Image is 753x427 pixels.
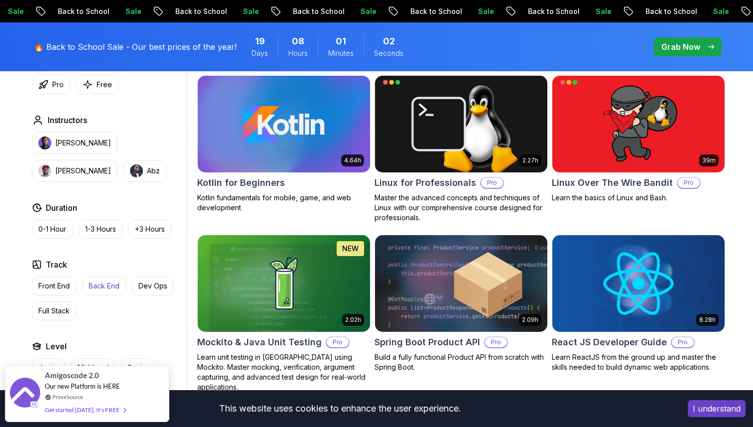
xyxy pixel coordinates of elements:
[32,277,76,295] button: Front End
[130,164,143,177] img: instructor img
[138,281,167,291] p: Dev Ops
[688,400,746,417] button: Accept cookies
[522,156,538,164] p: 2.27h
[292,34,304,48] span: 8 Hours
[522,316,538,324] p: 2.09h
[552,335,667,349] h2: React JS Developer Guide
[147,166,160,176] p: Abz
[401,6,469,16] p: Back to School
[197,176,285,190] h2: Kotlin for Beginners
[288,48,308,58] span: Hours
[383,34,395,48] span: 2 Seconds
[552,193,725,203] p: Learn the basics of Linux and Bash.
[32,160,118,182] button: instructor img[PERSON_NAME]
[45,370,99,381] span: Amigoscode 2.0
[127,363,149,373] p: Senior
[197,75,371,213] a: Kotlin for Beginners card4.64hKotlin for BeginnersKotlin fundamentals for mobile, game, and web d...
[552,76,725,172] img: Linux Over The Wire Bandit card
[197,352,371,392] p: Learn unit testing in [GEOGRAPHIC_DATA] using Mockito. Master mocking, verification, argument cap...
[116,6,148,16] p: Sale
[46,259,67,271] h2: Track
[79,220,123,239] button: 1-3 Hours
[351,6,383,16] p: Sale
[78,363,109,373] p: Mid-level
[132,277,174,295] button: Dev Ops
[255,34,265,48] span: 19 Days
[46,202,77,214] h2: Duration
[375,352,548,372] p: Build a fully functional Product API from scratch with Spring Boot.
[135,224,165,234] p: +3 Hours
[198,235,370,332] img: Mockito & Java Unit Testing card
[76,75,119,94] button: Free
[328,48,354,58] span: Minutes
[32,132,118,154] button: instructor img[PERSON_NAME]
[552,235,725,372] a: React JS Developer Guide card8.28hReact JS Developer GuideProLearn ReactJS from the ground up and...
[375,176,476,190] h2: Linux for Professionals
[481,178,503,188] p: Pro
[552,176,673,190] h2: Linux Over The Wire Bandit
[283,6,351,16] p: Back to School
[52,80,64,90] p: Pro
[234,6,265,16] p: Sale
[38,224,66,234] p: 0-1 Hour
[46,340,67,352] h2: Level
[34,41,237,53] p: 🔥 Back to School Sale - Our best prices of the year!
[375,75,548,223] a: Linux for Professionals card2.27hLinux for ProfessionalsProMaster the advanced concepts and techn...
[55,166,111,176] p: [PERSON_NAME]
[38,306,70,316] p: Full Stack
[52,393,83,401] a: ProveSource
[38,164,51,177] img: instructor img
[10,378,40,410] img: provesource social proof notification image
[55,138,111,148] p: [PERSON_NAME]
[636,6,704,16] p: Back to School
[128,220,171,239] button: +3 Hours
[71,358,115,377] button: Mid-level
[374,48,403,58] span: Seconds
[32,358,65,377] button: Junior
[7,398,673,420] div: This website uses cookies to enhance the user experience.
[702,156,716,164] p: 39m
[32,301,76,320] button: Full Stack
[38,281,70,291] p: Front End
[45,404,125,416] div: Get started [DATE]. It's FREE
[552,352,725,372] p: Learn ReactJS from the ground up and master the skills needed to build dynamic web applications.
[38,137,51,149] img: instructor img
[48,6,116,16] p: Back to School
[197,335,322,349] h2: Mockito & Java Unit Testing
[518,6,586,16] p: Back to School
[198,76,370,172] img: Kotlin for Beginners card
[97,80,112,90] p: Free
[699,316,716,324] p: 8.28h
[48,114,87,126] h2: Instructors
[485,337,507,347] p: Pro
[45,382,120,390] span: Our new Platform is HERE
[342,244,359,254] p: NEW
[704,6,736,16] p: Sale
[327,337,349,347] p: Pro
[672,337,694,347] p: Pro
[344,156,361,164] p: 4.64h
[89,281,120,291] p: Back End
[552,75,725,203] a: Linux Over The Wire Bandit card39mLinux Over The Wire BanditProLearn the basics of Linux and Bash.
[336,34,346,48] span: 1 Minutes
[678,178,700,188] p: Pro
[38,363,59,373] p: Junior
[469,6,501,16] p: Sale
[552,235,725,332] img: React JS Developer Guide card
[375,235,548,372] a: Spring Boot Product API card2.09hSpring Boot Product APIProBuild a fully functional Product API f...
[586,6,618,16] p: Sale
[197,235,371,392] a: Mockito & Java Unit Testing card2.02hNEWMockito & Java Unit TestingProLearn unit testing in [GEOG...
[251,48,268,58] span: Days
[345,316,361,324] p: 2.02h
[197,193,371,213] p: Kotlin fundamentals for mobile, game, and web development
[32,75,70,94] button: Pro
[124,160,166,182] button: instructor imgAbz
[375,335,480,349] h2: Spring Boot Product API
[82,277,126,295] button: Back End
[166,6,234,16] p: Back to School
[85,224,116,234] p: 1-3 Hours
[661,41,700,53] p: Grab Now
[375,193,548,223] p: Master the advanced concepts and techniques of Linux with our comprehensive course designed for p...
[375,76,547,172] img: Linux for Professionals card
[32,220,73,239] button: 0-1 Hour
